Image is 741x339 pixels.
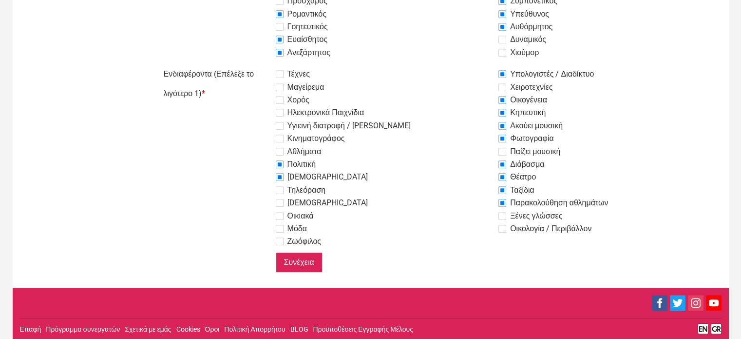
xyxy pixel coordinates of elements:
a: YouTube [706,295,722,311]
label: Ζωόφιλος [276,236,321,247]
a: Instagram [688,295,703,311]
label: Αθλήματα [276,146,322,158]
a: BLOG [290,325,308,333]
label: Παίζει μουσική [498,146,560,158]
label: Γοητευτικός [276,21,328,33]
a: Twitter [670,295,685,311]
label: Ρομαντικός [276,8,326,20]
label: Τηλεόραση [276,184,326,196]
label: Ακούει μουσική [498,120,563,132]
label: Τέχνες [276,68,310,80]
input: Συνέχεια [276,252,323,273]
a: Πρόγραμμα συνεργατών [46,325,120,333]
a: Όροι [205,325,220,333]
a: Facebook [652,295,667,311]
label: Κηπευτική [498,107,546,119]
label: Ξένες γλώσσες [498,210,562,222]
a: Επαφή [20,325,41,333]
label: Μόδα [276,223,307,235]
label: Ταξίδια [498,184,534,196]
label: Διάβασμα [498,159,544,170]
label: Οικολογία / Περιβάλλον [498,223,591,235]
label: Οικογένεια [498,94,547,106]
a: Σχετικά με εμάς [125,325,171,333]
label: Υπολογιστές / Διαδίκτυο [498,68,594,80]
label: Ανεξάρτητος [276,47,330,59]
label: [DEMOGRAPHIC_DATA] [276,197,368,209]
label: Μαγείρεμα [276,81,324,93]
a: Πολιτική Απορρήτου [224,325,285,333]
a: Cookies [176,325,200,333]
label: Δυναμικός [498,34,546,45]
label: Χορός [276,94,309,106]
label: Χειροτεχνίες [498,81,552,93]
label: Χιούμορ [498,47,539,59]
label: Παρακολούθηση αθλημάτων [498,197,608,209]
label: Πολιτική [276,159,316,170]
label: Αυθόρμητος [498,21,552,33]
label: Οικιακά [276,210,314,222]
label: Κινηματογράφος [276,133,345,144]
label: [DEMOGRAPHIC_DATA] [276,171,368,183]
label: Φωτογραφία [498,133,554,144]
label: Ηλεκτρονικά Παιχνίδια [276,107,364,119]
label: Ευαίσθητος [276,34,328,45]
label: Υγιεινή διατροφή / [PERSON_NAME] [276,120,411,132]
a: Προϋποθέσεις Εγγραφής Μέλους [313,325,413,333]
label: Θέατρο [498,171,536,183]
label: Ενδιαφέροντα (Επέλεξε το λιγότερο 1) [164,64,271,103]
label: Υπεύθυνος [498,8,549,20]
